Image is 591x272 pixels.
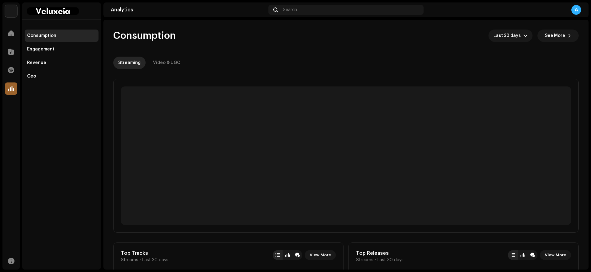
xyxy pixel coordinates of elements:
[25,57,98,69] re-m-nav-item: Revenue
[377,258,404,262] span: Last 30 days
[142,258,168,262] span: Last 30 days
[111,7,266,12] div: Analytics
[25,30,98,42] re-m-nav-item: Consumption
[356,258,373,262] span: Streams
[153,57,180,69] div: Video & UGC
[118,57,141,69] div: Streaming
[27,74,36,79] div: Geo
[25,70,98,82] re-m-nav-item: Geo
[139,258,141,262] span: •
[375,258,376,262] span: •
[113,30,176,42] span: Consumption
[545,30,565,42] span: See More
[27,47,54,52] div: Engagement
[5,5,17,17] img: 5e0b14aa-8188-46af-a2b3-2644d628e69a
[540,250,571,260] button: View More
[523,30,528,42] div: dropdown trigger
[121,258,138,262] span: Streams
[121,250,168,256] div: Top Tracks
[27,33,56,38] div: Consumption
[25,43,98,55] re-m-nav-item: Engagement
[537,30,579,42] button: See More
[571,5,581,15] div: A
[283,7,297,12] span: Search
[305,250,336,260] button: View More
[310,249,331,261] span: View More
[27,60,46,65] div: Revenue
[356,250,404,256] div: Top Releases
[545,249,566,261] span: View More
[493,30,523,42] span: Last 30 days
